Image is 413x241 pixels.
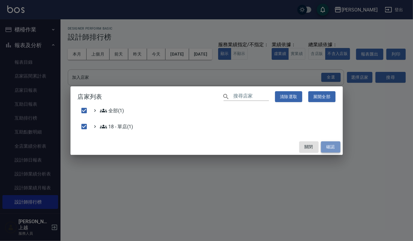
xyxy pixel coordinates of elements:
[321,141,340,153] button: 確認
[100,123,133,130] span: 18 - 單店(1)
[275,91,302,102] button: 清除選取
[100,107,124,114] span: 全部(1)
[299,141,319,153] button: 關閉
[233,92,269,101] input: 搜尋店家
[70,86,343,107] h2: 店家列表
[308,91,336,102] button: 展開全部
